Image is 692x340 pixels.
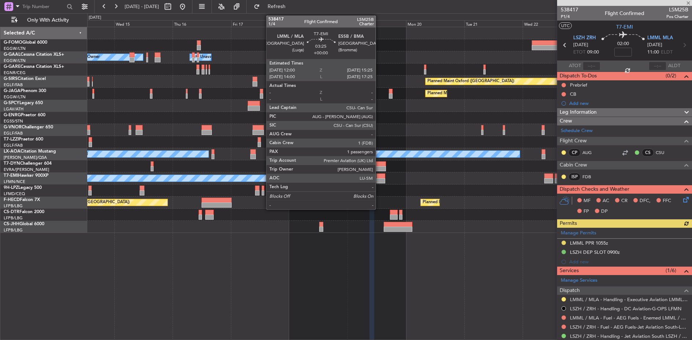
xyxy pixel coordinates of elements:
[250,1,294,12] button: Refresh
[561,127,593,135] a: Schedule Crew
[561,277,597,284] a: Manage Services
[668,62,680,70] span: ALDT
[4,203,23,209] a: LFPB/LBG
[348,20,406,27] div: Sun 19
[4,149,21,154] span: LX-AOA
[647,41,662,49] span: [DATE]
[640,197,651,205] span: DFC,
[582,173,599,180] a: FDB
[4,89,46,93] a: G-JAGAPhenom 300
[573,34,596,42] span: LSZH ZRH
[4,222,44,226] a: CS-JHHGlobal 6000
[4,155,47,160] a: [PERSON_NAME]/QSA
[4,65,21,69] span: G-GARE
[4,113,45,117] a: G-ENRGPraetor 600
[666,14,688,20] span: Pos Charter
[4,94,26,100] a: EGGW/LTN
[570,82,587,88] div: Prebrief
[4,186,42,190] a: 9H-LPZLegacy 500
[4,149,56,154] a: LX-AOACitation Mustang
[569,62,581,70] span: ATOT
[4,89,21,93] span: G-JAGA
[4,77,46,81] a: G-SIRSCitation Excel
[661,49,673,56] span: ELDT
[560,72,597,80] span: Dispatch To-Dos
[568,149,581,157] div: CP
[560,161,587,169] span: Cabin Crew
[192,52,222,63] div: A/C Unavailable
[4,40,47,45] a: G-FOMOGlobal 6000
[4,143,23,148] a: EGLF/FAB
[4,161,20,166] span: T7-DYN
[291,149,308,160] div: No Crew
[4,222,19,226] span: CS-JHH
[4,191,25,197] a: LFMD/CEQ
[231,20,290,27] div: Fri 17
[561,14,578,20] span: P1/4
[114,20,173,27] div: Wed 15
[587,49,599,56] span: 09:00
[642,149,654,157] div: CS
[4,186,18,190] span: 9H-LPZ
[125,3,159,10] span: [DATE] - [DATE]
[663,197,671,205] span: FFC
[4,137,19,142] span: T7-LZZI
[621,197,627,205] span: CR
[19,18,77,23] span: Only With Activity
[570,324,688,330] a: LSZH / ZRH - Fuel - AEG Fuels-Jet Aviation South-LSZH/ZRH
[647,34,673,42] span: LMML MLA
[4,137,43,142] a: T7-LZZIPraetor 600
[4,40,22,45] span: G-FOMO
[605,10,644,18] div: Flight Confirmed
[573,49,585,56] span: ETOT
[570,315,688,321] a: LMML / MLA - Fuel - AEG Fuels - Enemed LMML / MLA
[4,46,26,51] a: EGGW/LTN
[4,58,26,63] a: EGGW/LTN
[584,197,590,205] span: MF
[4,125,22,129] span: G-VNOR
[4,52,21,57] span: G-GAAL
[568,173,581,181] div: ISP
[570,306,681,312] a: LSZH / ZRH - Handling - DC Aviation-G-OPS LFMN
[603,197,609,205] span: AC
[427,76,514,87] div: Planned Maint Oxford ([GEOGRAPHIC_DATA])
[4,198,40,202] a: F-HECDFalcon 7X
[406,20,464,27] div: Mon 20
[4,198,20,202] span: F-HECD
[261,4,292,9] span: Refresh
[666,267,676,274] span: (1/6)
[582,149,599,156] a: AUG
[4,118,23,124] a: EGSS/STN
[570,296,688,303] a: LMML / MLA - Handling - Executive Aviation LMML / MLA
[4,101,43,105] a: G-SPCYLegacy 650
[560,185,629,194] span: Dispatch Checks and Weather
[173,20,231,27] div: Thu 16
[4,131,23,136] a: EGLF/FAB
[666,72,676,80] span: (0/2)
[560,286,580,295] span: Dispatch
[4,65,64,69] a: G-GARECessna Citation XLS+
[4,173,18,178] span: T7-EMI
[4,227,23,233] a: LFPB/LBG
[22,1,65,12] input: Trip Number
[4,77,18,81] span: G-SIRS
[89,15,101,21] div: [DATE]
[4,215,23,221] a: LFPB/LBG
[560,117,572,125] span: Crew
[4,173,48,178] a: T7-EMIHawker 900XP
[560,137,587,145] span: Flight Crew
[561,6,578,14] span: 538417
[616,23,633,31] span: T7-EMI
[87,52,100,63] div: Owner
[560,267,579,275] span: Services
[4,106,23,112] a: LGAV/ATH
[290,20,348,27] div: Sat 18
[573,41,588,49] span: [DATE]
[570,91,576,97] div: CB
[560,108,597,117] span: Leg Information
[601,208,608,215] span: DP
[4,52,64,57] a: G-GAALCessna Citation XLS+
[427,88,543,99] div: Planned Maint [GEOGRAPHIC_DATA] ([GEOGRAPHIC_DATA])
[464,20,523,27] div: Tue 21
[8,14,80,26] button: Only With Activity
